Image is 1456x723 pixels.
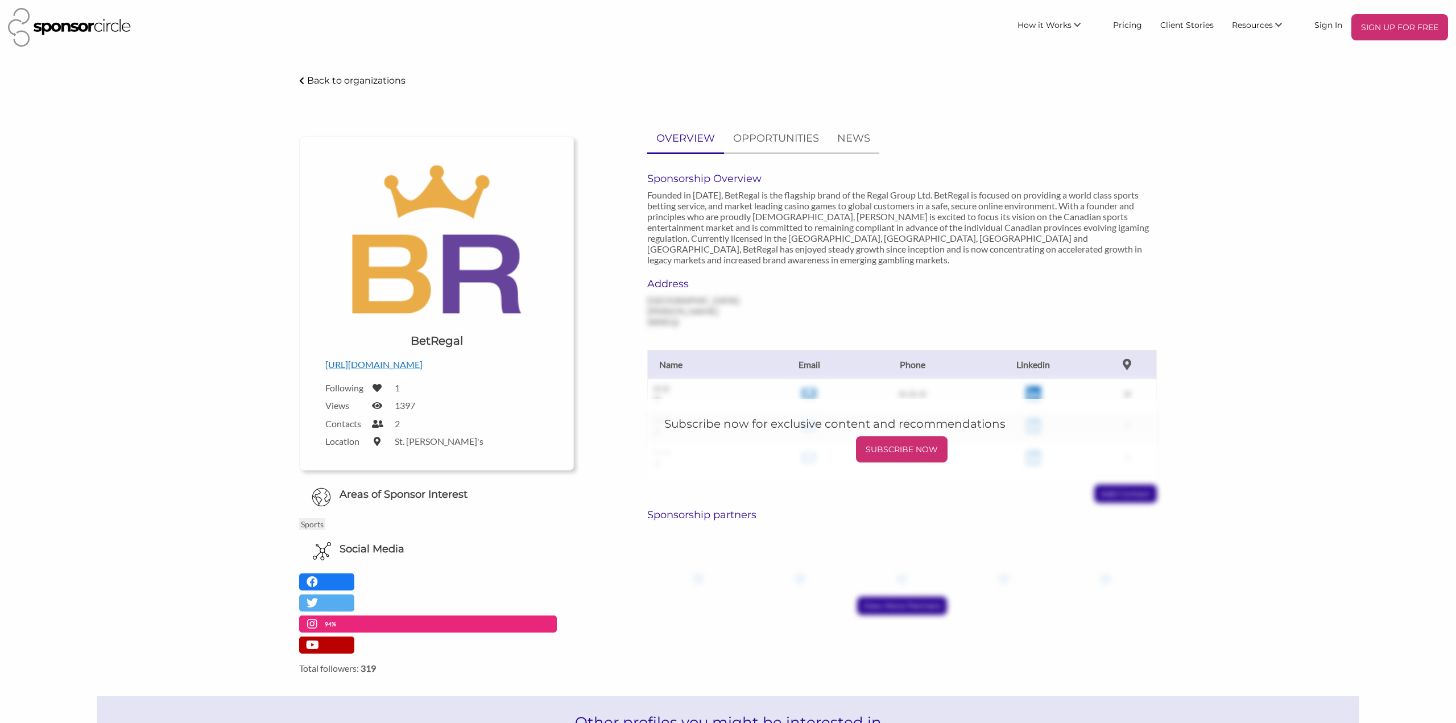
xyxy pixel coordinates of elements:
[1223,14,1305,40] li: Resources
[733,130,819,147] p: OPPORTUNITIES
[969,350,1098,379] th: Linkedin
[395,382,400,393] label: 1
[647,189,1156,265] p: Founded in [DATE], BetRegal is the flagship brand of the Regal Group Ltd. BetRegal is focused on ...
[395,400,415,411] label: 1397
[325,619,339,630] p: 94%
[1008,14,1104,40] li: How it Works
[762,350,857,379] th: Email
[299,518,325,530] p: Sports
[647,278,805,290] h6: Address
[325,357,547,372] p: [URL][DOMAIN_NAME]
[1017,20,1072,30] span: How it Works
[411,333,463,349] h1: BetRegal
[1356,19,1443,36] p: SIGN UP FOR FREE
[351,154,522,324] img: BetRegal Logo
[1305,14,1351,35] a: Sign In
[325,418,365,429] label: Contacts
[648,350,762,379] th: Name
[291,487,582,502] h6: Areas of Sponsor Interest
[8,8,131,47] img: Sponsor Circle Logo
[395,418,400,429] label: 2
[307,75,406,86] p: Back to organizations
[325,400,365,411] label: Views
[647,172,1156,185] h6: Sponsorship Overview
[325,436,365,447] label: Location
[837,130,870,147] p: NEWS
[647,509,1156,521] h6: Sponsorship partners
[312,487,331,507] img: Globe Icon
[340,542,404,556] h6: Social Media
[325,382,365,393] label: Following
[395,436,483,447] label: St. [PERSON_NAME]'s
[861,441,943,458] p: SUBSCRIBE NOW
[1104,14,1151,35] a: Pricing
[1151,14,1223,35] a: Client Stories
[656,130,715,147] p: OVERVIEW
[361,663,376,674] strong: 319
[1232,20,1273,30] span: Resources
[857,350,968,379] th: Phone
[299,663,573,674] label: Total followers:
[664,436,1139,462] a: SUBSCRIBE NOW
[664,416,1139,432] h5: Subscribe now for exclusive content and recommendations
[313,542,331,560] img: Social Media Icon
